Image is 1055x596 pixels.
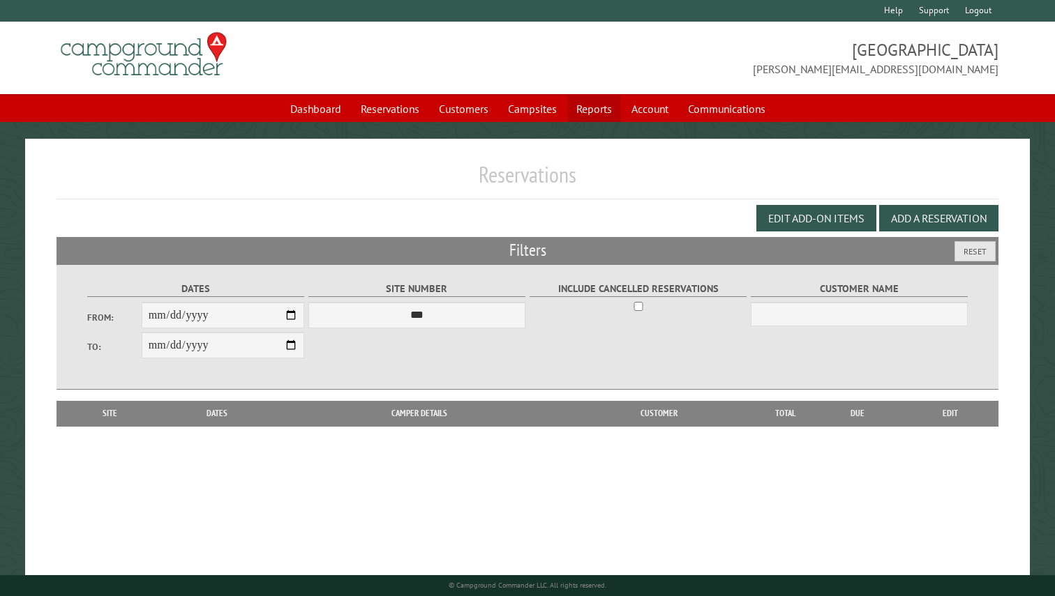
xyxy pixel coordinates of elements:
[561,401,757,426] th: Customer
[449,581,606,590] small: © Campground Commander LLC. All rights reserved.
[680,95,774,122] a: Communications
[756,205,876,231] button: Edit Add-on Items
[955,241,996,261] button: Reset
[527,38,998,77] span: [GEOGRAPHIC_DATA] [PERSON_NAME][EMAIL_ADDRESS][DOMAIN_NAME]
[902,401,998,426] th: Edit
[879,205,998,231] button: Add a Reservation
[282,95,350,122] a: Dashboard
[568,95,620,122] a: Reports
[623,95,677,122] a: Account
[87,340,142,353] label: To:
[63,401,156,426] th: Site
[431,95,497,122] a: Customers
[500,95,565,122] a: Campsites
[57,161,998,199] h1: Reservations
[352,95,428,122] a: Reservations
[87,311,142,324] label: From:
[57,237,998,263] h2: Filters
[751,281,968,297] label: Customer Name
[530,281,747,297] label: Include Cancelled Reservations
[87,281,304,297] label: Dates
[308,281,525,297] label: Site Number
[278,401,561,426] th: Camper Details
[813,401,902,426] th: Due
[156,401,278,426] th: Dates
[57,27,231,82] img: Campground Commander
[757,401,813,426] th: Total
